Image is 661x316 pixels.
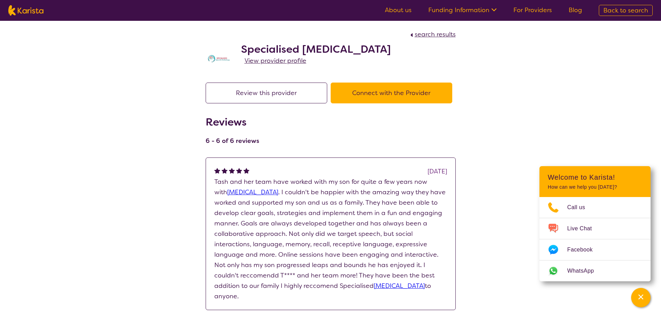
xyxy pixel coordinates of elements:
[567,223,600,234] span: Live Chat
[428,166,447,177] div: [DATE]
[206,89,331,97] a: Review this provider
[331,83,452,103] button: Connect with the Provider
[415,30,456,39] span: search results
[548,184,642,190] p: How can we help you [DATE]?
[214,177,447,301] p: Tash and her team have worked with my son for quite a few years now with . I couldn't be happier ...
[599,5,653,16] a: Back to search
[567,245,601,255] span: Facebook
[227,188,278,196] a: [MEDICAL_DATA]
[206,137,259,145] h4: 6 - 6 of 6 reviews
[229,168,235,173] img: fullstar
[548,173,642,181] h2: Welcome to Karista!
[245,55,306,66] a: View provider profile
[567,266,602,276] span: WhatsApp
[428,6,497,14] a: Funding Information
[631,288,651,307] button: Channel Menu
[8,5,43,16] img: Karista logo
[539,197,651,281] ul: Choose channel
[408,30,456,39] a: search results
[241,43,391,55] h2: Specialised [MEDICAL_DATA]
[569,6,582,14] a: Blog
[331,89,456,97] a: Connect with the Provider
[243,168,249,173] img: fullstar
[214,168,220,173] img: fullstar
[236,168,242,173] img: fullstar
[374,282,425,290] a: [MEDICAL_DATA]
[206,116,259,128] h2: Reviews
[245,57,306,65] span: View provider profile
[567,202,594,213] span: Call us
[206,53,233,64] img: tc7lufxpovpqcirzzyzq.png
[603,6,648,15] span: Back to search
[513,6,552,14] a: For Providers
[206,83,327,103] button: Review this provider
[385,6,412,14] a: About us
[539,261,651,281] a: Web link opens in a new tab.
[539,166,651,281] div: Channel Menu
[222,168,228,173] img: fullstar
